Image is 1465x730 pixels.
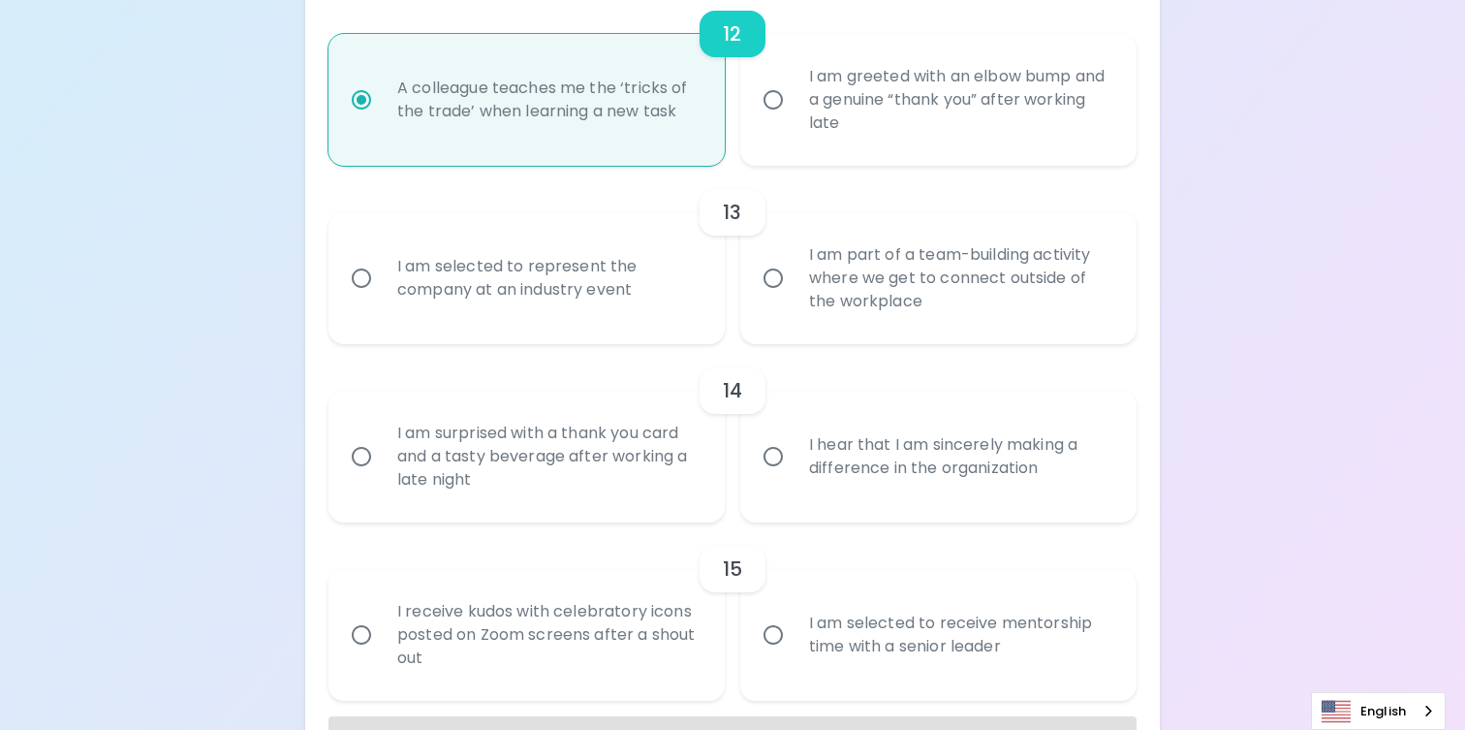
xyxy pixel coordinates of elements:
[794,220,1126,336] div: I am part of a team-building activity where we get to connect outside of the workplace
[382,398,714,515] div: I am surprised with a thank you card and a tasty beverage after working a late night
[1311,692,1446,730] aside: Language selected: English
[723,375,742,406] h6: 14
[328,523,1137,701] div: choice-group-check
[794,588,1126,682] div: I am selected to receive mentorship time with a senior leader
[382,53,714,146] div: A colleague teaches me the ‘tricks of the trade’ when learning a new task
[382,232,714,325] div: I am selected to represent the company at an industry event
[794,410,1126,503] div: I hear that I am sincerely making a difference in the organization
[723,197,741,228] h6: 13
[328,166,1137,344] div: choice-group-check
[328,344,1137,523] div: choice-group-check
[382,577,714,693] div: I receive kudos with celebratory icons posted on Zoom screens after a shout out
[723,554,742,585] h6: 15
[723,18,741,49] h6: 12
[1311,692,1446,730] div: Language
[794,42,1126,158] div: I am greeted with an elbow bump and a genuine “thank you” after working late
[1312,693,1445,729] a: English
